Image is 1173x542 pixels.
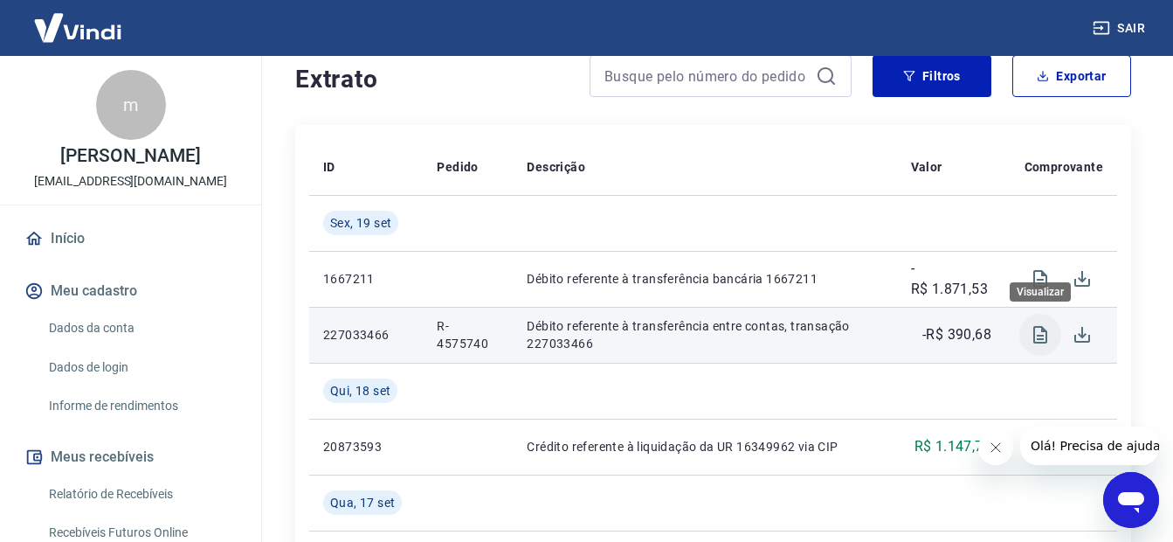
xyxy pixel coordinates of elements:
[527,438,882,455] p: Crédito referente à liquidação da UR 16349962 via CIP
[873,55,991,97] button: Filtros
[1025,158,1103,176] p: Comprovante
[1019,258,1061,300] span: Visualizar
[34,172,227,191] p: [EMAIL_ADDRESS][DOMAIN_NAME]
[978,430,1013,465] iframe: Fechar mensagem
[527,158,585,176] p: Descrição
[42,310,240,346] a: Dados da conta
[42,476,240,512] a: Relatório de Recebíveis
[295,62,569,97] h4: Extrato
[922,324,991,345] p: -R$ 390,68
[1019,314,1061,356] span: Visualizar
[10,12,147,26] span: Olá! Precisa de ajuda?
[323,326,409,344] p: 227033466
[21,219,240,258] a: Início
[42,350,240,386] a: Dados de login
[330,494,395,511] span: Qua, 17 set
[911,158,942,176] p: Valor
[21,438,240,476] button: Meus recebíveis
[437,158,478,176] p: Pedido
[437,317,499,352] p: R-4575740
[21,272,240,310] button: Meu cadastro
[1061,258,1103,300] span: Download
[42,388,240,424] a: Informe de rendimentos
[1061,314,1103,356] span: Download
[604,63,809,89] input: Busque pelo número do pedido
[1089,12,1152,45] button: Sair
[1020,427,1159,465] iframe: Mensagem da empresa
[323,270,409,288] p: 1667211
[330,382,390,400] span: Qui, 18 set
[330,214,391,232] span: Sex, 19 set
[1012,55,1131,97] button: Exportar
[323,158,335,176] p: ID
[914,436,991,457] p: R$ 1.147,74
[1103,472,1159,528] iframe: Botão para abrir a janela de mensagens
[527,270,882,288] p: Débito referente à transferência bancária 1667211
[527,317,882,352] p: Débito referente à transferência entre contas, transação 227033466
[60,147,200,165] p: [PERSON_NAME]
[323,438,409,455] p: 20873593
[96,70,166,140] div: m
[1010,282,1071,302] div: Visualizar
[911,258,991,300] p: -R$ 1.871,53
[21,1,135,54] img: Vindi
